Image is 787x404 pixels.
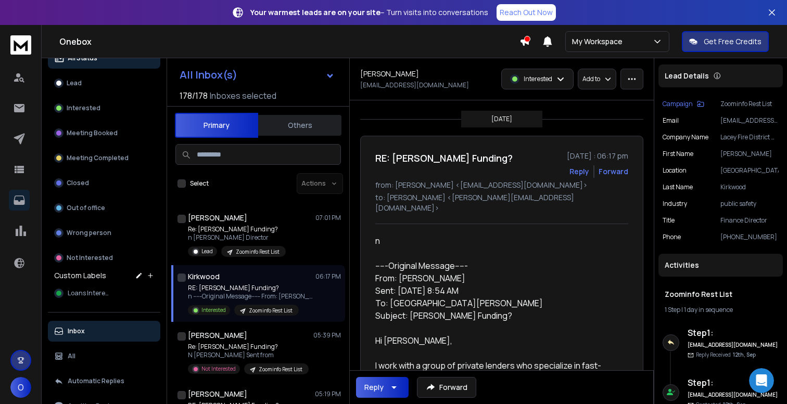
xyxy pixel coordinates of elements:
p: Get Free Credits [704,36,761,47]
div: Send us a messageWe'll be back online [DATE] [10,140,198,179]
button: Reply [569,166,589,177]
p: Re: [PERSON_NAME] Funding? [188,343,309,351]
span: 178 / 178 [180,89,208,102]
h6: [EMAIL_ADDRESS][DOMAIN_NAME] [688,391,779,399]
img: Profile image for Lakshita [131,17,152,37]
button: Reply [356,377,409,398]
button: Lead [48,73,160,94]
div: | [665,306,777,314]
p: [DATE] [491,115,512,123]
p: [GEOGRAPHIC_DATA] [720,166,779,175]
p: How can we assist you [DATE]? [21,92,187,127]
p: RE: [PERSON_NAME] Funding? [188,284,313,292]
p: Lacey Fire District # 3 [720,133,779,141]
p: Reply Received [696,351,756,359]
h6: Step 1 : [688,327,779,339]
button: Loans Interest [48,283,160,304]
p: [PERSON_NAME] [720,150,779,158]
p: Interested [67,104,100,112]
p: Add to [582,75,600,83]
p: industry [663,200,687,208]
p: 06:17 PM [315,272,341,281]
p: Zoominfo Rest List [259,366,302,373]
iframe: Intercom live chat [749,368,774,393]
h6: [EMAIL_ADDRESS][DOMAIN_NAME] [688,341,779,349]
p: 05:19 PM [315,390,341,398]
span: 1 day in sequence [684,305,733,314]
button: All Status [48,48,160,69]
p: Finance Director [720,216,779,225]
p: Zoominfo Rest List [249,307,293,315]
button: Closed [48,173,160,193]
p: public safety [720,200,779,208]
p: title [663,216,675,225]
p: n [PERSON_NAME] Director [188,233,286,242]
p: [DATE] : 06:17 pm [567,151,628,161]
span: Help [165,334,182,341]
p: All Status [68,54,97,62]
span: Search for help [21,194,84,205]
button: All [48,346,160,367]
p: Zoominfo Rest List [720,100,779,108]
div: Navigating Advanced Campaign Options in ReachInbox [15,244,193,275]
h1: Onebox [59,35,519,48]
p: [EMAIL_ADDRESS][DOMAIN_NAME] [720,116,779,125]
img: Profile image for Rohan [111,17,132,37]
p: Automatic Replies [68,377,124,385]
button: Wrong person [48,223,160,243]
button: Meeting Booked [48,123,160,144]
div: Optimizing Warmup Settings in ReachInbox [21,218,174,240]
button: Out of office [48,198,160,218]
p: Not Interested [67,254,113,262]
div: Forward [599,166,628,177]
p: Interested [524,75,552,83]
p: Campaign [663,100,693,108]
p: All [68,352,75,360]
p: Last Name [663,183,693,191]
span: Home [23,334,46,341]
p: [EMAIL_ADDRESS][DOMAIN_NAME] [360,81,469,89]
p: Reach Out Now [500,7,553,18]
span: 1 Step [665,305,680,314]
h1: RE: [PERSON_NAME] Funding? [375,151,513,165]
h1: All Inbox(s) [180,70,237,80]
button: Others [258,114,341,137]
button: Meeting Completed [48,148,160,168]
img: logo [10,35,31,55]
p: Closed [67,179,89,187]
p: Lead Details [665,71,709,81]
button: Not Interested [48,247,160,268]
p: from: [PERSON_NAME] <[EMAIL_ADDRESS][DOMAIN_NAME]> [375,180,628,190]
div: Optimizing Warmup Settings in ReachInbox [15,214,193,244]
p: My Workspace [572,36,627,47]
h1: Kirkwood [188,271,220,282]
h1: [PERSON_NAME] [360,69,419,79]
h1: [PERSON_NAME] [188,389,247,399]
p: Lead [201,247,213,255]
p: First Name [663,150,693,158]
p: Zoominfo Rest List [236,248,280,256]
div: Close [179,17,198,35]
p: 07:01 PM [315,214,341,222]
p: Company Name [663,133,708,141]
button: Search for help [15,189,193,210]
h3: Inboxes selected [210,89,276,102]
p: Not Interested [201,365,236,373]
p: Lead [67,79,82,87]
button: O [10,377,31,398]
span: Loans Interest [68,289,111,297]
button: Campaign [663,100,704,108]
p: Meeting Booked [67,129,118,137]
p: to: [PERSON_NAME] <[PERSON_NAME][EMAIL_ADDRESS][DOMAIN_NAME]> [375,192,628,213]
div: Leveraging Spintax for Email Customization [15,275,193,305]
span: 12th, Sep [733,351,756,358]
strong: Your warmest leads are on your site [250,7,380,17]
div: Leveraging Spintax for Email Customization [21,279,174,301]
label: Select [190,179,209,188]
p: n -----Original Message----- From: [PERSON_NAME] [188,292,313,301]
p: Meeting Completed [67,154,129,162]
button: Inbox [48,321,160,342]
div: Send us a message [21,149,174,160]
